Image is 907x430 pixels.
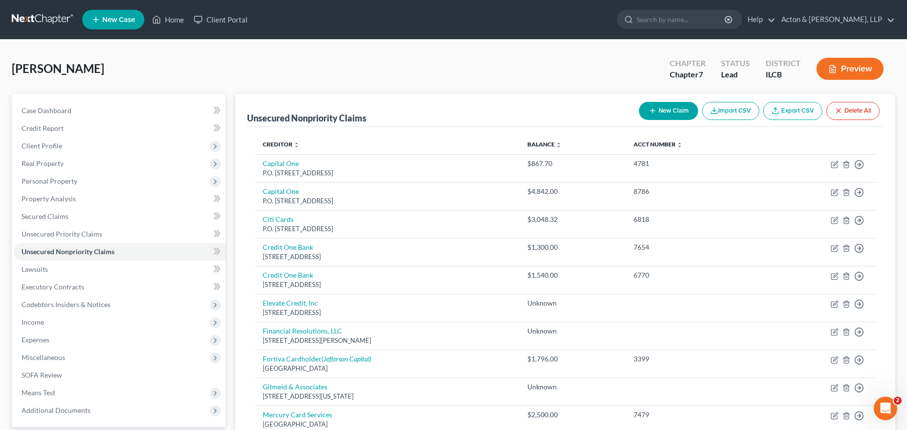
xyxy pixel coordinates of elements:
[527,270,618,280] div: $1,540.00
[147,11,189,28] a: Home
[263,308,512,317] div: [STREET_ADDRESS]
[634,242,755,252] div: 7654
[639,102,698,120] button: New Claim
[263,243,313,251] a: Credit One Bank
[22,406,91,414] span: Additional Documents
[702,102,759,120] button: Import CSV
[527,410,618,420] div: $2,500.00
[634,159,755,168] div: 4781
[263,271,313,279] a: Credit One Bank
[527,215,618,224] div: $3,048.32
[263,392,512,401] div: [STREET_ADDRESS][US_STATE]
[14,261,226,278] a: Lawsuits
[14,366,226,384] a: SOFA Review
[634,141,682,148] a: Acct Number unfold_more
[263,382,327,391] a: Gitmeid & Associates
[14,119,226,137] a: Credit Report
[22,300,111,309] span: Codebtors Insiders & Notices
[263,299,318,307] a: Elevate Credit, Inc
[556,142,562,148] i: unfold_more
[263,327,342,335] a: Financial Resolutions, LLC
[14,243,226,261] a: Unsecured Nonpriority Claims
[14,225,226,243] a: Unsecured Priority Claims
[22,230,102,238] span: Unsecured Priority Claims
[636,10,726,28] input: Search by name...
[766,69,801,80] div: ILCB
[263,410,332,419] a: Mercury Card Services
[527,187,618,196] div: $4,842.00
[12,61,104,75] span: [PERSON_NAME]
[263,196,512,206] div: P.O. [STREET_ADDRESS]
[14,208,226,225] a: Secured Claims
[22,247,114,256] span: Unsecured Nonpriority Claims
[699,70,703,79] span: 7
[677,142,682,148] i: unfold_more
[634,354,755,364] div: 3399
[22,353,65,361] span: Miscellaneous
[22,335,49,344] span: Expenses
[22,212,68,220] span: Secured Claims
[894,397,902,405] span: 2
[634,270,755,280] div: 6770
[670,58,705,69] div: Chapter
[263,168,512,178] div: P.O. [STREET_ADDRESS]
[527,242,618,252] div: $1,300.00
[263,336,512,345] div: [STREET_ADDRESS][PERSON_NAME]
[22,283,84,291] span: Executory Contracts
[634,410,755,420] div: 7479
[247,112,366,124] div: Unsecured Nonpriority Claims
[263,224,512,234] div: P.O. [STREET_ADDRESS]
[721,69,750,80] div: Lead
[263,187,299,195] a: Capital One
[22,159,64,167] span: Real Property
[670,69,705,80] div: Chapter
[294,142,299,148] i: unfold_more
[263,159,299,167] a: Capital One
[263,215,294,223] a: Citi Cards
[634,215,755,224] div: 6818
[766,58,801,69] div: District
[776,11,895,28] a: Acton & [PERSON_NAME], LLP
[527,141,562,148] a: Balance unfold_more
[263,364,512,373] div: [GEOGRAPHIC_DATA]
[14,278,226,296] a: Executory Contracts
[321,355,371,363] i: (Jefferson Capital)
[527,298,618,308] div: Unknown
[721,58,750,69] div: Status
[263,280,512,289] div: [STREET_ADDRESS]
[527,159,618,168] div: $867.70
[189,11,252,28] a: Client Portal
[826,102,880,120] button: Delete All
[14,190,226,208] a: Property Analysis
[102,16,135,24] span: New Case
[527,354,618,364] div: $1,796.00
[263,141,299,148] a: Creditor unfold_more
[743,11,775,28] a: Help
[22,106,71,115] span: Case Dashboard
[816,58,884,80] button: Preview
[22,265,48,273] span: Lawsuits
[22,124,64,132] span: Credit Report
[527,382,618,392] div: Unknown
[263,420,512,429] div: [GEOGRAPHIC_DATA]
[527,326,618,336] div: Unknown
[14,102,226,119] a: Case Dashboard
[22,318,44,326] span: Income
[22,142,62,150] span: Client Profile
[634,187,755,196] div: 8786
[763,102,822,120] a: Export CSV
[263,355,371,363] a: Fortiva Cardholder(Jefferson Capital)
[874,397,897,420] iframe: Intercom live chat
[22,371,62,379] span: SOFA Review
[22,177,77,185] span: Personal Property
[263,252,512,262] div: [STREET_ADDRESS]
[22,388,55,397] span: Means Test
[22,194,76,203] span: Property Analysis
